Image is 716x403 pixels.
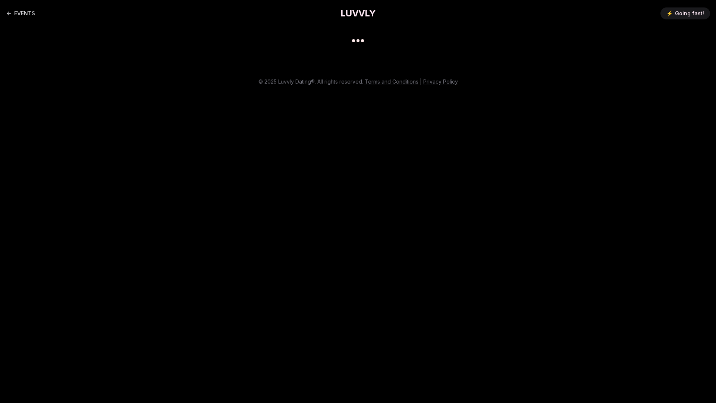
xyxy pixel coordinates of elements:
[675,10,704,17] span: Going fast!
[6,6,35,21] a: Back to events
[423,78,458,85] a: Privacy Policy
[365,78,418,85] a: Terms and Conditions
[420,78,422,85] span: |
[666,10,673,17] span: ⚡️
[340,7,376,19] a: LUVVLY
